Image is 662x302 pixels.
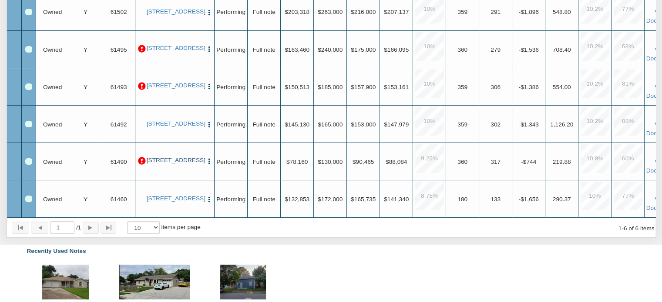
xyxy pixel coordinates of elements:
[285,46,309,53] span: $163,460
[205,121,213,129] img: cell-menu.png
[285,84,309,90] span: $150,513
[252,196,275,202] span: Full note
[415,182,444,210] div: 8.75
[84,159,87,165] span: Y
[415,70,444,98] div: 10.0
[550,121,573,128] span: 1,126.20
[111,46,127,53] span: 61495
[614,144,642,173] div: 60.0
[83,222,98,234] button: Page forward
[318,196,343,202] span: $172,000
[216,46,245,53] span: Performing
[111,159,127,165] span: 61490
[12,222,29,234] button: Page to first
[581,32,609,61] div: 10.2
[353,159,374,165] span: $90,465
[205,157,213,166] button: Press to open the note menu
[457,84,467,90] span: 359
[518,84,538,90] span: -$1,386
[518,196,538,202] span: -$1,656
[25,158,32,165] div: Row 5, Row Selection Checkbox
[518,121,538,128] span: -$1,343
[318,84,343,90] span: $185,000
[553,196,571,202] span: 290.37
[111,196,127,202] span: 61460
[386,159,407,165] span: $88,084
[43,84,62,90] span: Owned
[285,9,309,16] span: $203,318
[147,120,203,127] a: 2409 Morningside, Pasadena, TX, 77506
[415,107,444,136] div: 10.0
[491,121,501,128] span: 302
[31,222,48,234] button: Page back
[76,223,81,232] span: 1
[252,159,275,165] span: Full note
[84,46,87,53] span: Y
[220,265,266,299] img: 583147
[216,84,245,90] span: Performing
[457,46,467,53] span: 360
[415,32,444,61] div: 10.0
[43,196,62,202] span: Owned
[7,242,655,260] div: Recently Used Notes
[618,225,655,232] span: 1 6 of 6 items
[553,84,571,90] span: 554.00
[216,159,245,165] span: Performing
[147,157,203,164] a: 1729 Noble Street, Anderson, IN, 46016
[521,159,536,165] span: -$744
[622,225,624,232] abbr: through
[351,46,376,53] span: $175,000
[351,121,376,128] span: $153,000
[491,9,501,16] span: 291
[457,121,467,128] span: 359
[318,9,343,16] span: $263,000
[205,196,213,203] img: cell-menu.png
[318,46,343,53] span: $240,000
[43,9,62,16] span: Owned
[518,9,538,16] span: -$1,896
[614,107,642,136] div: 88.0
[491,159,501,165] span: 317
[384,9,409,16] span: $207,137
[205,8,213,17] button: Press to open the note menu
[42,265,89,299] img: 574465
[25,196,32,202] div: Row 6, Row Selection Checkbox
[25,83,32,90] div: Row 3, Row Selection Checkbox
[491,84,501,90] span: 306
[147,82,203,89] a: 712 Ave M, S. Houston, TX, 77587
[286,159,308,165] span: $78,160
[384,46,409,53] span: $166,095
[43,121,62,128] span: Owned
[147,45,203,52] a: 7118 Heron, Houston, TX, 77087
[252,46,275,53] span: Full note
[491,196,501,202] span: 133
[43,46,62,53] span: Owned
[581,70,609,98] div: 10.2
[147,8,203,15] a: 2701 Huckleberry, Pasadena, TX, 77502
[351,196,376,202] span: $165,735
[111,84,127,90] span: 61493
[553,9,571,16] span: 548.80
[119,265,190,299] img: 583145
[147,195,203,202] a: 2943 South Walcott Drive, Indianapolis, IN, 46203
[205,83,213,90] img: cell-menu.png
[457,159,467,165] span: 360
[252,84,275,90] span: Full note
[614,32,642,61] div: 68.0
[205,45,213,53] button: Press to open the note menu
[491,46,501,53] span: 279
[252,9,275,16] span: Full note
[318,159,343,165] span: $130,000
[25,46,32,53] div: Row 2, Row Selection Checkbox
[216,121,245,128] span: Performing
[318,121,343,128] span: $165,000
[205,46,213,53] img: cell-menu.png
[205,158,213,165] img: cell-menu.png
[84,84,87,90] span: Y
[84,121,87,128] span: Y
[384,84,409,90] span: $153,161
[50,221,74,234] input: Selected page
[25,121,32,128] div: Row 4, Row Selection Checkbox
[216,9,245,16] span: Performing
[285,121,309,128] span: $145,130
